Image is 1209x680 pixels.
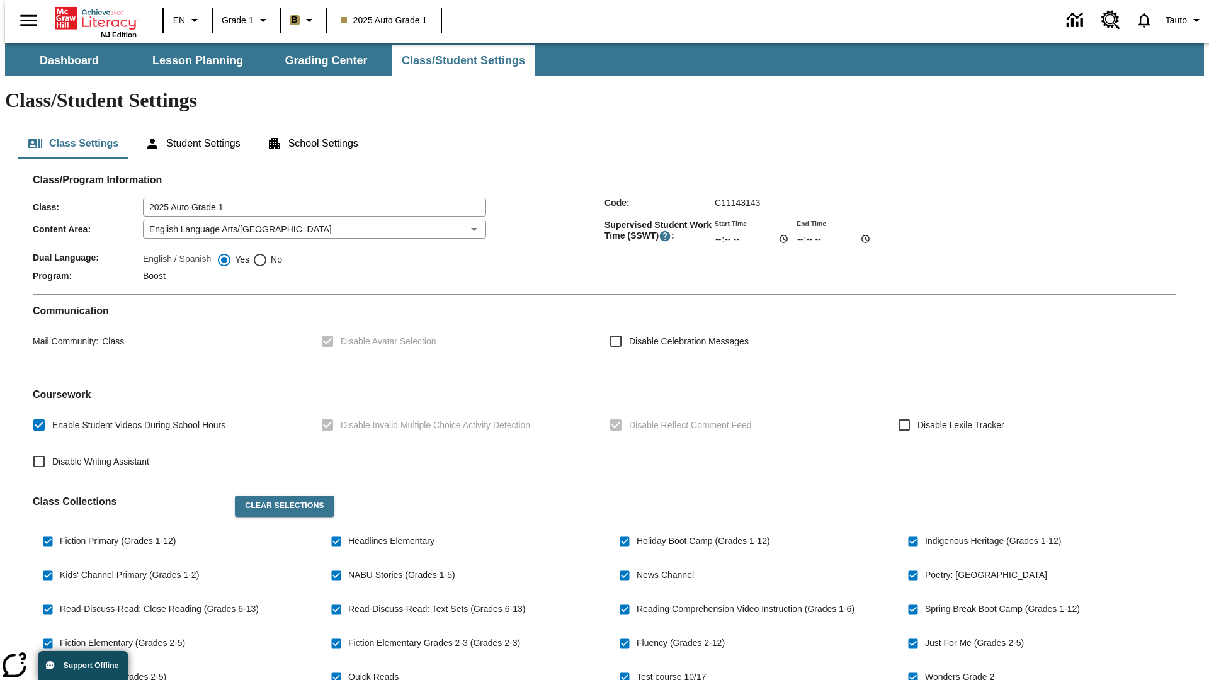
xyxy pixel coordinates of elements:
[143,252,211,268] label: English / Spanish
[797,218,826,228] label: End Time
[285,9,322,31] button: Boost Class color is light brown. Change class color
[1166,14,1187,27] span: Tauto
[715,218,747,228] label: Start Time
[217,9,276,31] button: Grade: Grade 1, Select a grade
[925,637,1024,650] span: Just For Me (Grades 2-5)
[925,603,1080,616] span: Spring Break Boot Camp (Grades 1-12)
[1128,4,1161,37] a: Notifications
[925,535,1061,548] span: Indigenous Heritage (Grades 1-12)
[167,9,208,31] button: Language: EN, Select a language
[152,54,243,68] span: Lesson Planning
[341,14,428,27] span: 2025 Auto Grade 1
[402,54,525,68] span: Class/Student Settings
[60,535,176,548] span: Fiction Primary (Grades 1-12)
[60,569,199,582] span: Kids' Channel Primary (Grades 1-2)
[604,220,715,242] span: Supervised Student Work Time (SSWT) :
[33,336,98,346] span: Mail Community :
[60,637,185,650] span: Fiction Elementary (Grades 2-5)
[348,603,525,616] span: Read-Discuss-Read: Text Sets (Grades 6-13)
[6,45,132,76] button: Dashboard
[637,535,770,548] span: Holiday Boot Camp (Grades 1-12)
[1161,9,1209,31] button: Profile/Settings
[18,128,1191,159] div: Class/Student Settings
[235,496,334,517] button: Clear Selections
[1059,3,1094,38] a: Data Center
[341,419,530,432] span: Disable Invalid Multiple Choice Activity Detection
[33,305,1176,368] div: Communication
[33,388,1176,475] div: Coursework
[40,54,99,68] span: Dashboard
[143,198,486,217] input: Class
[101,31,137,38] span: NJ Edition
[222,14,254,27] span: Grade 1
[715,198,760,208] span: C11143143
[33,305,1176,317] h2: Communication
[637,637,725,650] span: Fluency (Grades 2-12)
[33,174,1176,186] h2: Class/Program Information
[135,128,250,159] button: Student Settings
[38,651,128,680] button: Support Offline
[33,496,225,507] h2: Class Collections
[268,253,282,266] span: No
[173,14,185,27] span: EN
[659,230,671,242] button: Supervised Student Work Time is the timeframe when students can take LevelSet and when lessons ar...
[292,12,298,28] span: B
[257,128,368,159] button: School Settings
[33,186,1176,284] div: Class/Program Information
[33,202,143,212] span: Class :
[5,45,536,76] div: SubNavbar
[263,45,389,76] button: Grading Center
[55,4,137,38] div: Home
[392,45,535,76] button: Class/Student Settings
[5,43,1204,76] div: SubNavbar
[348,569,455,582] span: NABU Stories (Grades 1-5)
[637,603,854,616] span: Reading Comprehension Video Instruction (Grades 1-6)
[348,535,434,548] span: Headlines Elementary
[348,637,520,650] span: Fiction Elementary Grades 2-3 (Grades 2-3)
[143,271,166,281] span: Boost
[52,419,225,432] span: Enable Student Videos During School Hours
[55,6,137,31] a: Home
[10,2,47,39] button: Open side menu
[33,388,1176,400] h2: Course work
[232,253,249,266] span: Yes
[285,54,367,68] span: Grading Center
[135,45,261,76] button: Lesson Planning
[52,455,149,468] span: Disable Writing Assistant
[1094,3,1128,37] a: Resource Center, Will open in new tab
[917,419,1004,432] span: Disable Lexile Tracker
[60,603,259,616] span: Read-Discuss-Read: Close Reading (Grades 6-13)
[143,220,486,239] div: English Language Arts/[GEOGRAPHIC_DATA]
[341,335,436,348] span: Disable Avatar Selection
[637,569,694,582] span: News Channel
[18,128,128,159] button: Class Settings
[33,271,143,281] span: Program :
[629,335,749,348] span: Disable Celebration Messages
[98,336,124,346] span: Class
[33,252,143,263] span: Dual Language :
[64,661,118,670] span: Support Offline
[604,198,715,208] span: Code :
[925,569,1047,582] span: Poetry: [GEOGRAPHIC_DATA]
[629,419,752,432] span: Disable Reflect Comment Feed
[33,224,143,234] span: Content Area :
[5,89,1204,112] h1: Class/Student Settings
